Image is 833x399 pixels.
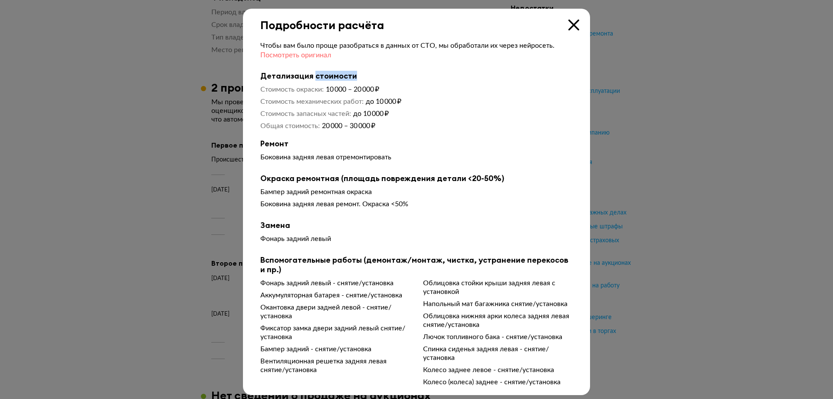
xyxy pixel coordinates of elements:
div: Фонарь задний левый - снятие/установка [260,279,410,287]
div: Спинка сиденья задняя левая - снятие/установка [423,345,573,362]
div: Лючок топливного бака - снятие/установка [423,333,573,341]
div: Облицовка нижняя арки колеса задняя левая снятие/установка [423,312,573,329]
div: Окантовка двери задней левой - снятие/установка [260,303,410,320]
span: 20 000 – 30 000 ₽ [322,122,375,129]
div: Фиксатор замка двери задний левый снятие/установка [260,324,410,341]
dt: Стоимость запасных частей [260,109,351,118]
span: до 10 000 ₽ [353,110,389,117]
div: Бампер задний - снятие/установка [260,345,410,353]
b: Детализация стоимости [260,71,573,81]
div: Аккумуляторная батарея - снятие/установка [260,291,410,300]
span: 10 000 – 20 000 ₽ [326,86,379,93]
dt: Стоимость окраски [260,85,324,94]
div: Бампер задний ремонтная окраска [260,188,573,196]
dt: Общая стоимость [260,122,320,130]
b: Замена [260,221,573,230]
div: Напольный мат багажника снятие/установка [423,300,573,308]
span: Чтобы вам было проще разобраться в данных от СТО, мы обработали их через нейросеть. [260,42,554,49]
dt: Стоимость механических работ [260,97,364,106]
span: до 10 000 ₽ [366,98,401,105]
div: Фонарь задний левый [260,234,573,243]
span: Посмотреть оригинал [260,52,331,59]
div: Боковина задняя левая отремонтировать [260,153,573,162]
b: Окраска ремонтная (площадь повреждения детали <20-50%) [260,174,573,183]
div: Облицовка стойки крыши задняя левая с установкой [423,279,573,296]
div: Боковина задняя левая ремонт. Окраска <50% [260,200,573,208]
b: Вспомогательные работы (демонтаж/монтаж, чистка, устранение перекосов и пр.) [260,255,573,274]
div: Вентиляционная решетка задняя левая снятие/установка [260,357,410,374]
div: Колесо (колеса) заднее - снятие/установка [423,378,573,386]
b: Ремонт [260,139,573,148]
div: Колесо заднее левое - снятие/установка [423,366,573,374]
div: Подробности расчёта [243,9,590,32]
